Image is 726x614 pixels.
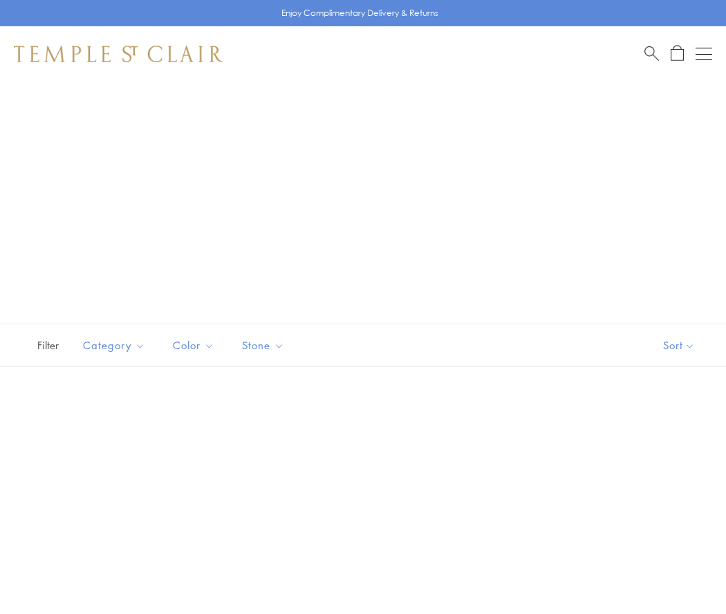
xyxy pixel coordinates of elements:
[76,337,156,354] span: Category
[14,46,223,62] img: Temple St. Clair
[632,324,726,366] button: Show sort by
[232,330,295,361] button: Stone
[644,45,659,62] a: Search
[696,46,712,62] button: Open navigation
[281,6,438,20] p: Enjoy Complimentary Delivery & Returns
[671,45,684,62] a: Open Shopping Bag
[166,337,225,354] span: Color
[162,330,225,361] button: Color
[73,330,156,361] button: Category
[235,337,295,354] span: Stone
